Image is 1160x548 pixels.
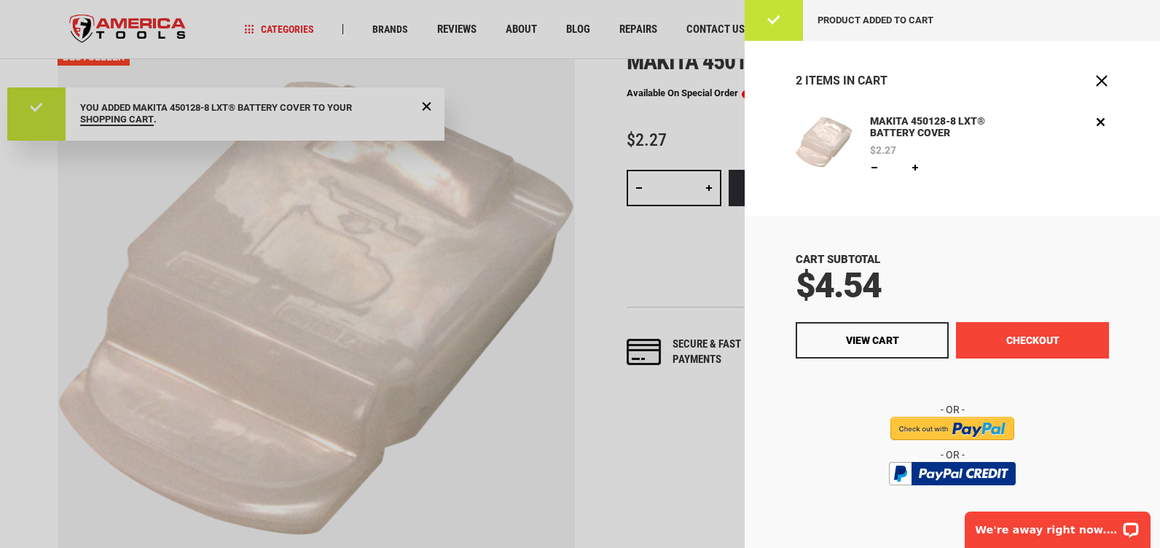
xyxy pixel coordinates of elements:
[818,15,933,26] span: Product added to cart
[956,322,1109,359] button: Checkout
[870,145,896,155] span: $2.27
[846,334,899,346] span: View Cart
[898,489,1007,505] img: btn_bml_text.png
[805,74,887,87] span: Items in Cart
[1094,74,1109,88] button: Close
[796,114,853,176] a: MAKITA 450128-8 LXT® BATTERY COVER
[796,114,853,171] img: MAKITA 450128-8 LXT® BATTERY COVER
[796,253,880,266] span: Cart Subtotal
[796,265,881,306] span: $4.54
[955,502,1160,548] iframe: LiveChat chat widget
[866,114,1034,141] a: MAKITA 450128-8 LXT® BATTERY COVER
[796,322,949,359] a: View Cart
[796,74,802,87] span: 2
